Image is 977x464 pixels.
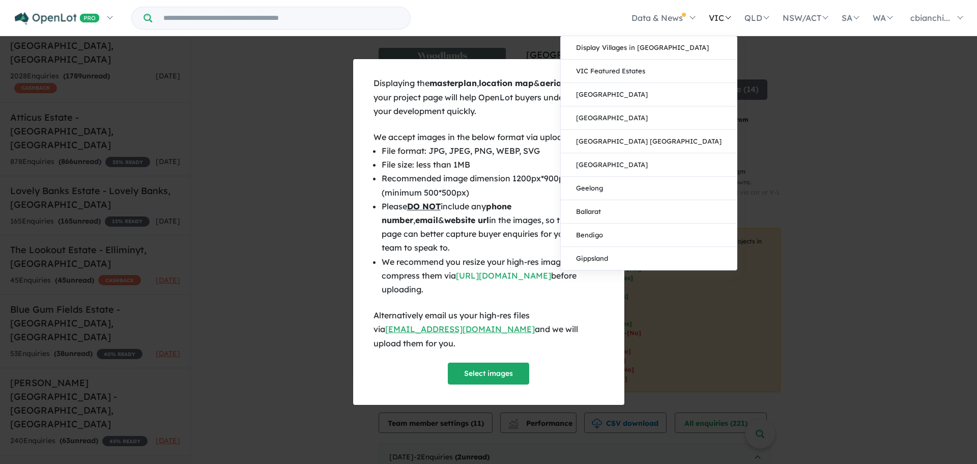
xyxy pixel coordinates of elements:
[154,7,408,29] input: Try estate name, suburb, builder or developer
[407,201,441,211] u: DO NOT
[561,200,737,224] a: Ballarat
[561,177,737,200] a: Geelong
[448,363,529,385] button: Select images
[456,270,551,281] a: [URL][DOMAIN_NAME]
[540,78,591,88] b: aerial photo
[382,172,604,199] li: Recommended image dimension 1200px*900px (minimum 500*500px)
[479,78,534,88] b: location map
[561,224,737,247] a: Bendigo
[444,215,489,225] b: website url
[561,36,737,60] a: Display Villages in [GEOGRAPHIC_DATA]
[561,106,737,130] a: [GEOGRAPHIC_DATA]
[373,130,604,144] div: We accept images in the below format via upload:
[561,247,737,270] a: Gippsland
[415,215,438,225] b: email
[561,153,737,177] a: [GEOGRAPHIC_DATA]
[910,13,950,23] span: cbianchi...
[429,78,477,88] b: masterplan
[373,76,604,118] div: Displaying the , & on your project page will help OpenLot buyers understand your development quic...
[373,309,604,350] div: Alternatively email us your high-res files via and we will upload them for you.
[382,255,604,297] li: We recommend you resize your high-res images and compress them via before uploading.
[561,60,737,83] a: VIC Featured Estates
[561,130,737,153] a: [GEOGRAPHIC_DATA] [GEOGRAPHIC_DATA]
[15,12,100,25] img: Openlot PRO Logo White
[382,144,604,158] li: File format: JPG, JPEG, PNG, WEBP, SVG
[561,83,737,106] a: [GEOGRAPHIC_DATA]
[385,324,535,334] a: [EMAIL_ADDRESS][DOMAIN_NAME]
[382,200,604,255] li: Please include any , & in the images, so the project page can better capture buyer enquiries for ...
[382,158,604,172] li: File size: less than 1MB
